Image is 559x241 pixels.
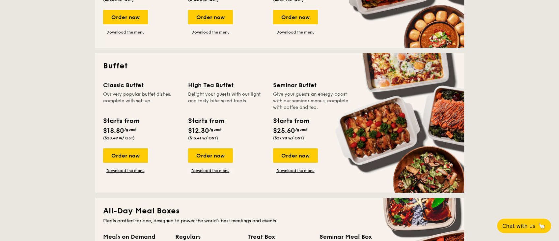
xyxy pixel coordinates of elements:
a: Download the menu [188,30,233,35]
div: Starts from [188,116,224,126]
h2: Buffet [103,61,456,71]
div: Order now [273,148,318,163]
div: Order now [273,10,318,24]
a: Download the menu [103,30,148,35]
a: Download the menu [103,168,148,173]
div: Order now [103,10,148,24]
div: Meals crafted for one, designed to power the world's best meetings and events. [103,218,456,224]
div: Order now [188,148,233,163]
a: Download the menu [188,168,233,173]
div: Classic Buffet [103,81,180,90]
span: /guest [209,127,222,132]
div: Starts from [273,116,309,126]
span: $12.30 [188,127,209,135]
div: Our very popular buffet dishes, complete with set-up. [103,91,180,111]
div: Order now [188,10,233,24]
div: Seminar Buffet [273,81,350,90]
div: Delight your guests with our light and tasty bite-sized treats. [188,91,265,111]
span: $18.80 [103,127,124,135]
span: 🦙 [538,222,546,230]
span: ($27.90 w/ GST) [273,136,304,140]
div: Order now [103,148,148,163]
span: ($20.49 w/ GST) [103,136,135,140]
div: Give your guests an energy boost with our seminar menus, complete with coffee and tea. [273,91,350,111]
span: $25.60 [273,127,295,135]
span: /guest [124,127,137,132]
div: Starts from [103,116,139,126]
span: ($13.41 w/ GST) [188,136,218,140]
span: Chat with us [502,223,535,229]
button: Chat with us🦙 [497,219,551,233]
h2: All-Day Meal Boxes [103,206,456,216]
div: High Tea Buffet [188,81,265,90]
a: Download the menu [273,30,318,35]
a: Download the menu [273,168,318,173]
span: /guest [295,127,308,132]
